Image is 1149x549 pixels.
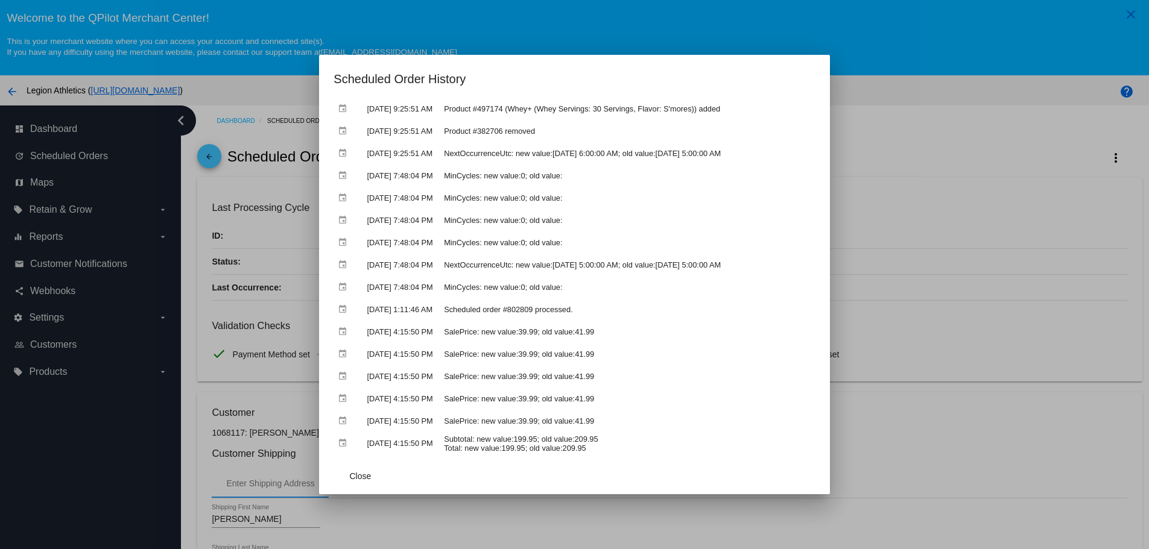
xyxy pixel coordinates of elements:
[441,232,814,253] td: MinCycles: new value:0; old value:
[441,165,814,186] td: MinCycles: new value:0; old value:
[364,121,440,142] td: [DATE] 9:25:51 AM
[441,299,814,320] td: Scheduled order #802809 processed.
[338,122,352,140] mat-icon: event
[364,321,440,342] td: [DATE] 4:15:50 PM
[441,187,814,209] td: MinCycles: new value:0; old value:
[364,210,440,231] td: [DATE] 7:48:04 PM
[338,434,352,453] mat-icon: event
[364,299,440,320] td: [DATE] 1:11:46 AM
[338,389,352,408] mat-icon: event
[338,166,352,185] mat-icon: event
[364,98,440,119] td: [DATE] 9:25:51 AM
[338,144,352,163] mat-icon: event
[338,233,352,252] mat-icon: event
[364,433,440,454] td: [DATE] 4:15:50 PM
[364,455,440,476] td: [DATE] 10:10:08 AM
[441,455,814,476] td: MinCycles: new value:0; old value:
[441,98,814,119] td: Product #497174 (Whey+ (Whey Servings: 30 Servings, Flavor: S'mores)) added
[338,456,352,475] mat-icon: event
[334,69,815,89] h1: Scheduled Order History
[338,345,352,363] mat-icon: event
[441,254,814,275] td: NextOccurrenceUtc: new value:[DATE] 5:00:00 AM; old value:[DATE] 5:00:00 AM
[334,465,387,487] button: Close dialog
[338,99,352,118] mat-icon: event
[338,278,352,296] mat-icon: event
[441,143,814,164] td: NextOccurrenceUtc: new value:[DATE] 6:00:00 AM; old value:[DATE] 5:00:00 AM
[338,367,352,386] mat-icon: event
[338,322,352,341] mat-icon: event
[364,187,440,209] td: [DATE] 7:48:04 PM
[364,277,440,298] td: [DATE] 7:48:04 PM
[338,211,352,230] mat-icon: event
[441,410,814,431] td: SalePrice: new value:39.99; old value:41.99
[364,366,440,387] td: [DATE] 4:15:50 PM
[349,471,371,481] span: Close
[364,143,440,164] td: [DATE] 9:25:51 AM
[441,321,814,342] td: SalePrice: new value:39.99; old value:41.99
[338,412,352,430] mat-icon: event
[364,410,440,431] td: [DATE] 4:15:50 PM
[441,121,814,142] td: Product #382706 removed
[364,388,440,409] td: [DATE] 4:15:50 PM
[338,189,352,207] mat-icon: event
[364,232,440,253] td: [DATE] 7:48:04 PM
[441,210,814,231] td: MinCycles: new value:0; old value:
[441,433,814,454] td: Subtotal: new value:199.95; old value:209.95 Total: new value:199.95; old value:209.95
[441,277,814,298] td: MinCycles: new value:0; old value:
[364,165,440,186] td: [DATE] 7:48:04 PM
[338,300,352,319] mat-icon: event
[441,366,814,387] td: SalePrice: new value:39.99; old value:41.99
[338,256,352,274] mat-icon: event
[364,254,440,275] td: [DATE] 7:48:04 PM
[441,388,814,409] td: SalePrice: new value:39.99; old value:41.99
[364,344,440,365] td: [DATE] 4:15:50 PM
[441,344,814,365] td: SalePrice: new value:39.99; old value:41.99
